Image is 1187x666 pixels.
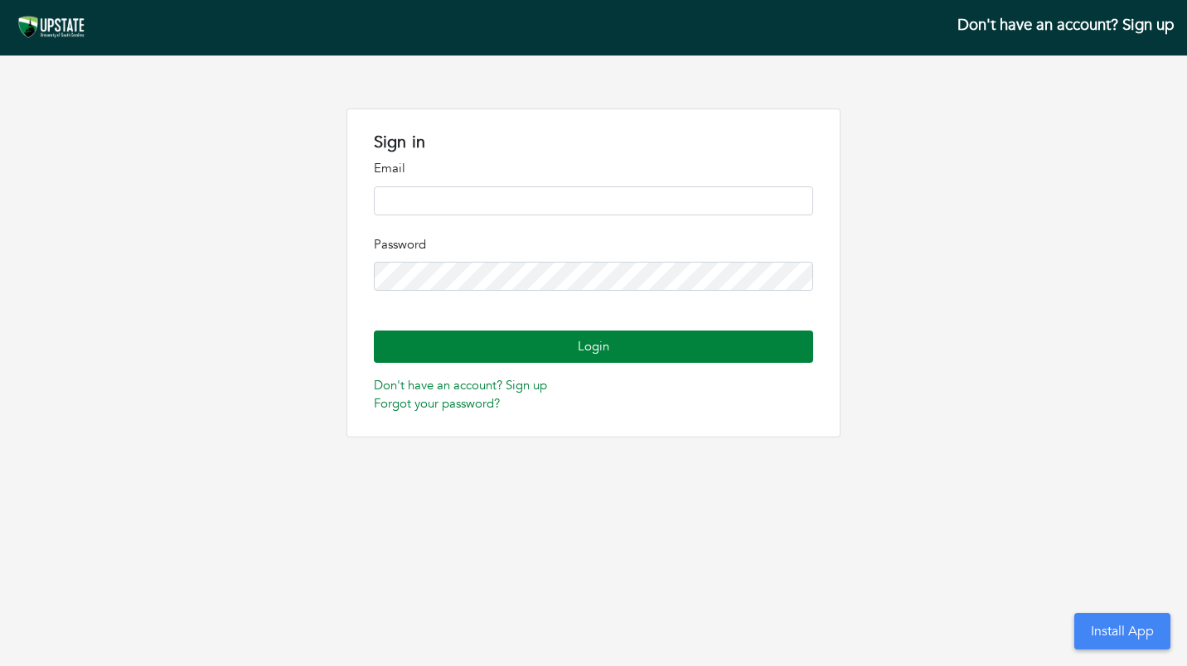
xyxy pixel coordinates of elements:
a: Don't have an account? Sign up [957,14,1174,36]
img: Screenshot%202024-05-21%20at%2011.01.47%E2%80%AFAM.png [13,13,91,42]
p: Email [374,159,814,178]
a: Don't have an account? Sign up [374,377,547,393]
button: Login [374,331,814,363]
p: Password [374,235,814,254]
button: Install App [1074,613,1170,649]
a: Forgot your password? [374,395,500,412]
h1: Sign in [374,133,814,152]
